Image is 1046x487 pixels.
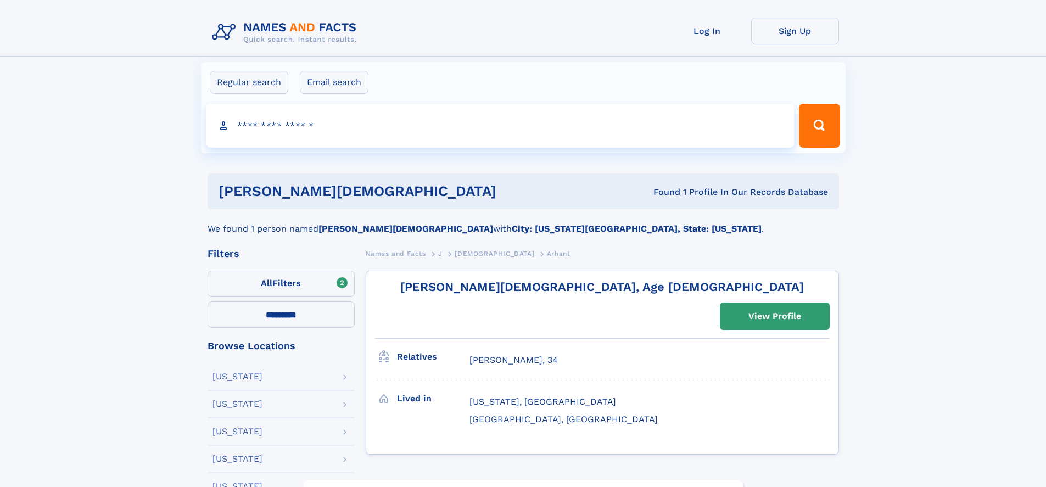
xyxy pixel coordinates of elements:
[208,249,355,259] div: Filters
[751,18,839,44] a: Sign Up
[366,247,426,260] a: Names and Facts
[206,104,795,148] input: search input
[469,396,616,407] span: [US_STATE], [GEOGRAPHIC_DATA]
[438,250,443,258] span: J
[212,400,262,408] div: [US_STATE]
[469,354,558,366] a: [PERSON_NAME], 34
[208,18,366,47] img: Logo Names and Facts
[720,303,829,329] a: View Profile
[208,341,355,351] div: Browse Locations
[748,304,801,329] div: View Profile
[400,280,804,294] a: [PERSON_NAME][DEMOGRAPHIC_DATA], Age [DEMOGRAPHIC_DATA]
[455,250,534,258] span: [DEMOGRAPHIC_DATA]
[212,372,262,381] div: [US_STATE]
[397,389,469,408] h3: Lived in
[208,209,839,236] div: We found 1 person named with .
[210,71,288,94] label: Regular search
[512,223,762,234] b: City: [US_STATE][GEOGRAPHIC_DATA], State: [US_STATE]
[212,427,262,436] div: [US_STATE]
[799,104,840,148] button: Search Button
[208,271,355,297] label: Filters
[455,247,534,260] a: [DEMOGRAPHIC_DATA]
[219,184,575,198] h1: [PERSON_NAME][DEMOGRAPHIC_DATA]
[575,186,828,198] div: Found 1 Profile In Our Records Database
[318,223,493,234] b: [PERSON_NAME][DEMOGRAPHIC_DATA]
[663,18,751,44] a: Log In
[300,71,368,94] label: Email search
[397,348,469,366] h3: Relatives
[212,455,262,463] div: [US_STATE]
[438,247,443,260] a: J
[469,414,658,424] span: [GEOGRAPHIC_DATA], [GEOGRAPHIC_DATA]
[261,278,272,288] span: All
[547,250,570,258] span: Arhant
